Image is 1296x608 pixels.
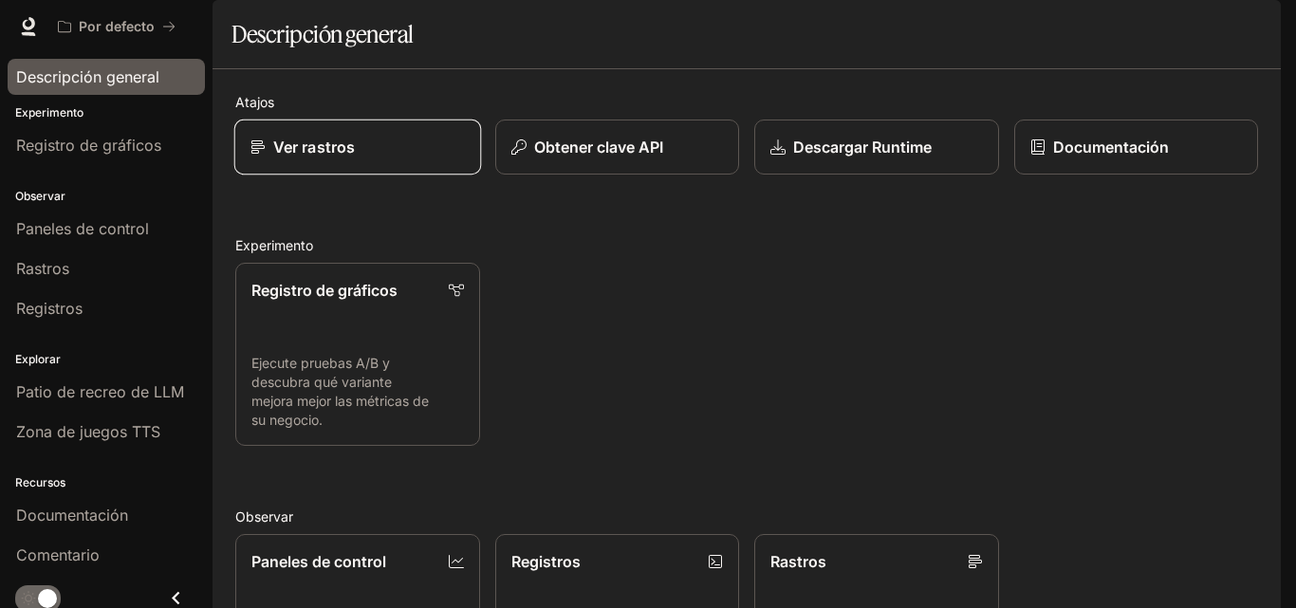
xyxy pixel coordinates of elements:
button: Obtener clave API [495,120,740,175]
a: Registro de gráficosEjecute pruebas A/B y descubra qué variante mejora mejor las métricas de su n... [235,263,480,446]
font: Observar [235,508,293,525]
font: Por defecto [79,18,155,34]
font: Rastros [770,552,826,571]
a: Ver rastros [234,120,481,175]
font: Registros [511,552,581,571]
a: Descargar Runtime [754,120,999,175]
font: Descargar Runtime [793,138,932,157]
a: Documentación [1014,120,1259,175]
font: Obtener clave API [534,138,663,157]
font: Ver rastros [273,138,355,157]
font: Experimento [235,237,313,253]
font: Paneles de control [251,552,386,571]
font: Registro de gráficos [251,281,398,300]
font: Atajos [235,94,274,110]
button: Todos los espacios de trabajo [49,8,184,46]
font: Descripción general [231,20,414,48]
font: Ejecute pruebas A/B y descubra qué variante mejora mejor las métricas de su negocio. [251,355,429,428]
font: Documentación [1053,138,1169,157]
